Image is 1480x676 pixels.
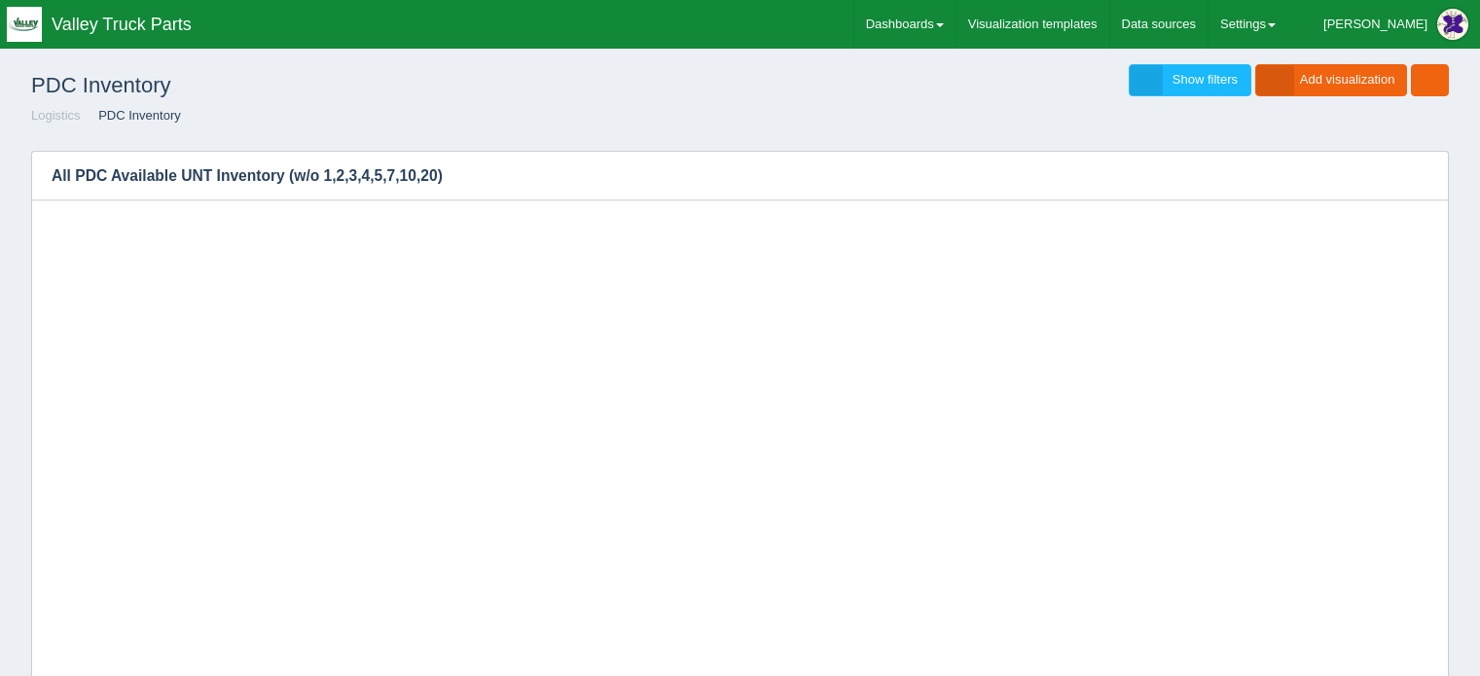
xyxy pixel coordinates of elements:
a: Add visualization [1255,64,1408,96]
span: Valley Truck Parts [52,15,192,34]
span: Show filters [1173,72,1238,87]
a: Logistics [31,108,81,123]
li: PDC Inventory [84,107,181,125]
div: [PERSON_NAME] [1323,5,1427,44]
img: q1blfpkbivjhsugxdrfq.png [7,7,42,42]
h1: PDC Inventory [31,64,740,107]
img: Profile Picture [1437,9,1468,40]
a: Show filters [1129,64,1251,96]
h3: All PDC Available UNT Inventory (w/o 1,2,3,4,5,7,10,20) [32,152,1419,200]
